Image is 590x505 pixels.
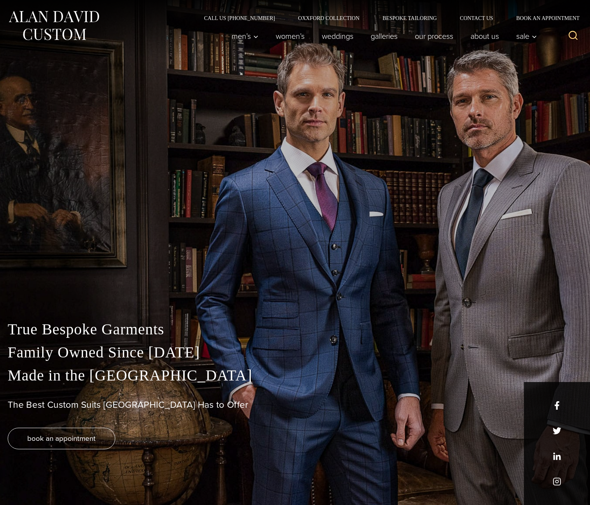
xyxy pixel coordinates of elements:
nav: Secondary Navigation [192,15,582,21]
a: About Us [462,28,508,44]
a: Oxxford Collection [287,15,371,21]
a: Contact Us [448,15,505,21]
a: weddings [313,28,362,44]
a: Galleries [362,28,406,44]
a: book an appointment [8,428,115,449]
a: Book an Appointment [505,15,582,21]
img: Alan David Custom [8,8,100,43]
p: True Bespoke Garments Family Owned Since [DATE] Made in the [GEOGRAPHIC_DATA] [8,318,582,387]
a: Call Us [PHONE_NUMBER] [192,15,287,21]
span: Sale [516,32,537,40]
button: View Search Form [564,27,582,45]
a: Women’s [267,28,313,44]
a: Our Process [406,28,462,44]
span: book an appointment [27,433,96,444]
h1: The Best Custom Suits [GEOGRAPHIC_DATA] Has to Offer [8,399,582,410]
nav: Primary Navigation [223,28,541,44]
a: Bespoke Tailoring [371,15,448,21]
span: Men’s [232,32,259,40]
